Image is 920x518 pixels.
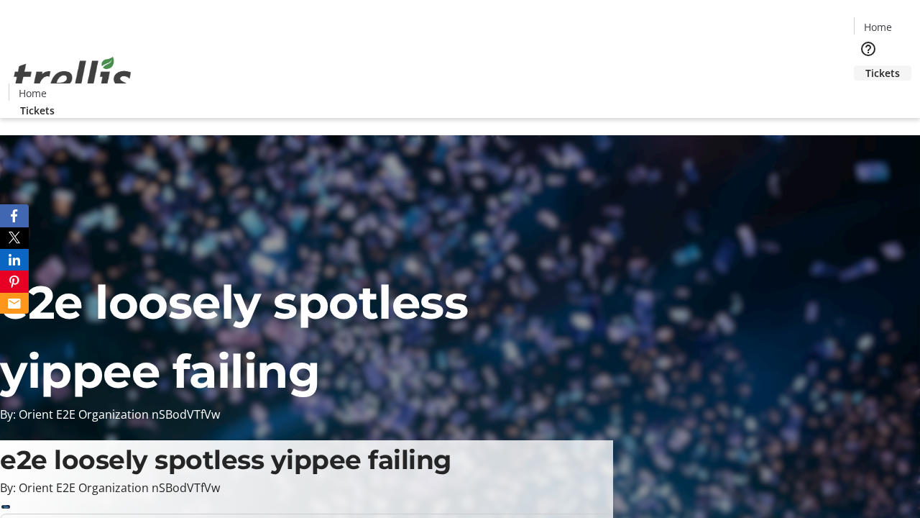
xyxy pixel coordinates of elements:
button: Cart [854,81,883,109]
span: Tickets [865,65,900,81]
a: Tickets [854,65,911,81]
button: Help [854,35,883,63]
a: Tickets [9,103,66,118]
a: Home [855,19,901,35]
span: Home [864,19,892,35]
img: Orient E2E Organization nSBodVTfVw's Logo [9,41,137,113]
span: Tickets [20,103,55,118]
span: Home [19,86,47,101]
a: Home [9,86,55,101]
